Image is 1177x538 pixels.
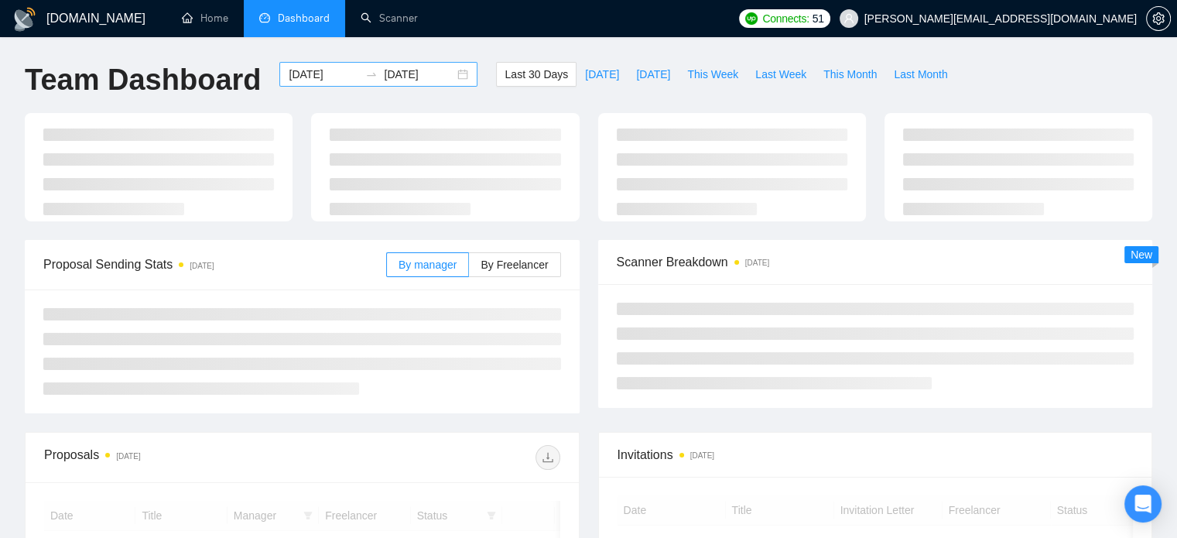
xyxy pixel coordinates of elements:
span: user [843,13,854,24]
span: setting [1147,12,1170,25]
button: setting [1146,6,1171,31]
span: Dashboard [278,12,330,25]
a: setting [1146,12,1171,25]
span: dashboard [259,12,270,23]
span: Connects: [762,10,809,27]
span: Proposal Sending Stats [43,255,386,274]
button: This Week [679,62,747,87]
a: homeHome [182,12,228,25]
span: [DATE] [585,66,619,83]
span: Last Month [894,66,947,83]
span: [DATE] [636,66,670,83]
a: searchScanner [361,12,418,25]
input: End date [384,66,454,83]
span: Last 30 Days [505,66,568,83]
span: This Week [687,66,738,83]
img: logo [12,7,37,32]
span: to [365,68,378,81]
span: swap-right [365,68,378,81]
span: By manager [399,259,457,271]
img: upwork-logo.png [745,12,758,25]
button: Last 30 Days [496,62,577,87]
span: Last Week [755,66,806,83]
time: [DATE] [116,452,140,461]
span: 51 [813,10,824,27]
span: By Freelancer [481,259,548,271]
button: [DATE] [577,62,628,87]
button: Last Month [885,62,956,87]
div: Open Intercom Messenger [1124,485,1162,523]
time: [DATE] [690,451,714,460]
time: [DATE] [745,259,769,267]
time: [DATE] [190,262,214,270]
input: Start date [289,66,359,83]
button: Last Week [747,62,815,87]
span: This Month [823,66,877,83]
button: This Month [815,62,885,87]
span: Scanner Breakdown [617,252,1134,272]
span: Invitations [618,445,1134,464]
div: Proposals [44,445,302,470]
h1: Team Dashboard [25,62,261,98]
button: [DATE] [628,62,679,87]
span: New [1131,248,1152,261]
